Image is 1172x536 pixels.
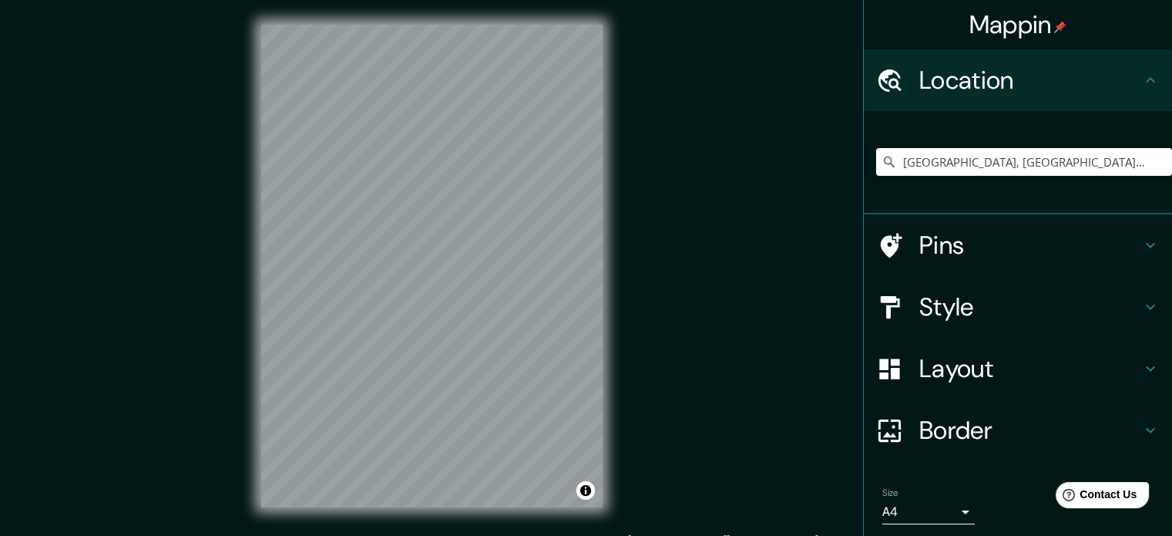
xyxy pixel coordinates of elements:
[864,338,1172,399] div: Layout
[882,500,975,524] div: A4
[969,9,1067,40] h4: Mappin
[576,481,595,500] button: Toggle attribution
[1054,21,1066,33] img: pin-icon.png
[864,399,1172,461] div: Border
[919,292,1141,322] h4: Style
[919,65,1141,96] h4: Location
[876,148,1172,176] input: Pick your city or area
[1035,476,1155,519] iframe: Help widget launcher
[864,214,1172,276] div: Pins
[919,415,1141,446] h4: Border
[919,353,1141,384] h4: Layout
[864,276,1172,338] div: Style
[882,487,898,500] label: Size
[261,25,603,507] canvas: Map
[864,49,1172,111] div: Location
[919,230,1141,261] h4: Pins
